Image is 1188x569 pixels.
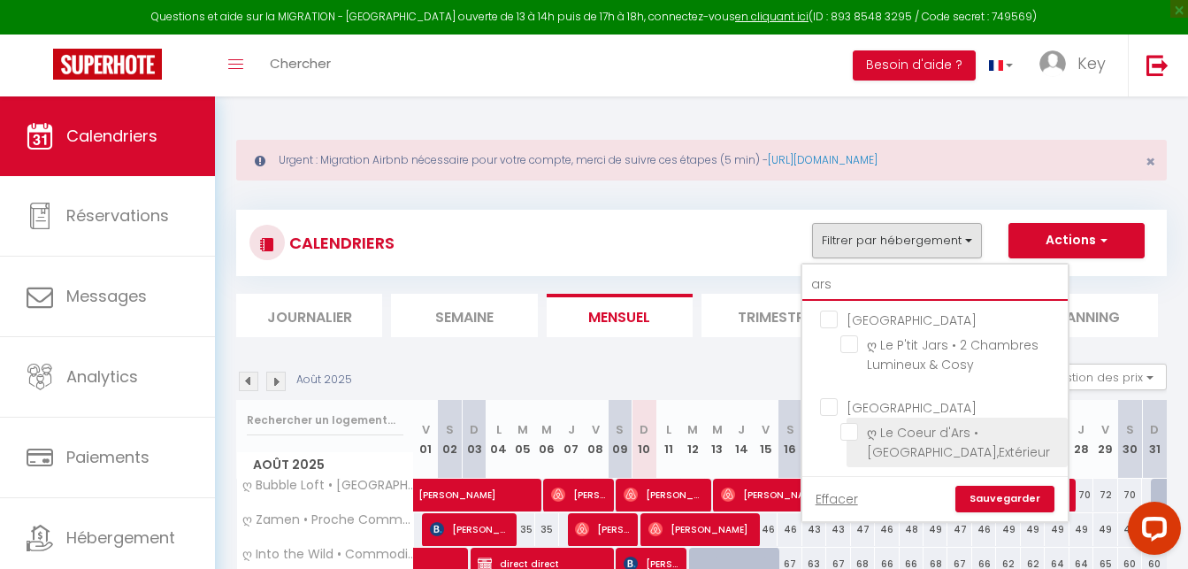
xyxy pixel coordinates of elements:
[640,421,648,438] abbr: D
[1077,421,1085,438] abbr: J
[701,294,847,337] li: Trimestre
[1118,400,1142,479] th: 30
[1045,513,1069,546] div: 49
[418,469,622,503] span: [PERSON_NAME]
[816,489,858,509] a: Effacer
[1146,154,1155,170] button: Close
[285,223,395,263] h3: CALENDRIERS
[247,404,403,436] input: Rechercher un logement...
[240,479,417,492] span: ღ Bubble Loft • [GEOGRAPHIC_DATA], spacieux centre ville
[762,421,770,438] abbr: V
[1142,400,1167,479] th: 31
[778,513,801,546] div: 46
[735,9,809,24] a: en cliquant ici
[1069,400,1093,479] th: 28
[470,421,479,438] abbr: D
[1126,421,1134,438] abbr: S
[66,527,175,549] span: Hébergement
[438,400,462,479] th: 02
[1146,150,1155,173] span: ×
[1114,495,1188,569] iframe: LiveChat chat widget
[53,49,162,80] img: Super Booking
[517,421,528,438] abbr: M
[721,478,872,511] span: [PERSON_NAME]
[1069,513,1093,546] div: 49
[972,513,996,546] div: 46
[1093,479,1117,511] div: 72
[1093,400,1117,479] th: 29
[391,294,537,337] li: Semaine
[592,421,600,438] abbr: V
[1035,364,1167,390] button: Gestion des prix
[900,513,924,546] div: 48
[712,421,723,438] abbr: M
[510,513,534,546] div: 35
[680,400,704,479] th: 12
[608,400,632,479] th: 09
[853,50,976,81] button: Besoin d'aide ?
[496,421,502,438] abbr: L
[786,421,794,438] abbr: S
[802,513,826,546] div: 43
[867,424,1050,461] span: ღ Le Coeur d'Ars • [GEOGRAPHIC_DATA],Extérieur
[924,513,947,546] div: 49
[66,125,157,147] span: Calendriers
[801,263,1069,523] div: Filtrer par hébergement
[446,421,454,438] abbr: S
[510,400,534,479] th: 05
[1026,35,1128,96] a: ... Key
[754,400,778,479] th: 15
[875,513,899,546] div: 46
[1008,223,1145,258] button: Actions
[535,400,559,479] th: 06
[422,421,430,438] abbr: V
[462,400,486,479] th: 03
[955,486,1054,512] a: Sauvegarder
[1039,50,1066,77] img: ...
[430,512,510,546] span: [PERSON_NAME]
[867,336,1039,373] span: ღ Le P'tit Jars • 2 Chambres Lumineux & Cosy
[778,400,801,479] th: 16
[754,513,778,546] div: 46
[541,421,552,438] abbr: M
[648,512,752,546] span: [PERSON_NAME]
[240,513,417,527] span: ღ Zamen • Proche Commodités, [PERSON_NAME] & [PERSON_NAME]
[1012,294,1158,337] li: Planning
[624,478,703,511] span: [PERSON_NAME]
[236,294,382,337] li: Journalier
[1021,513,1045,546] div: 49
[414,479,438,512] a: [PERSON_NAME]
[66,446,149,468] span: Paiements
[551,478,607,511] span: [PERSON_NAME]
[575,512,631,546] span: [PERSON_NAME]
[1118,479,1142,511] div: 70
[656,400,680,479] th: 11
[666,421,671,438] abbr: L
[768,152,878,167] a: [URL][DOMAIN_NAME]
[738,421,745,438] abbr: J
[568,421,575,438] abbr: J
[66,285,147,307] span: Messages
[66,365,138,388] span: Analytics
[947,513,971,546] div: 47
[257,35,344,96] a: Chercher
[705,400,729,479] th: 13
[66,204,169,227] span: Réservations
[1101,421,1109,438] abbr: V
[812,223,982,258] button: Filtrer par hébergement
[996,513,1020,546] div: 49
[1150,421,1159,438] abbr: D
[632,400,656,479] th: 10
[547,294,693,337] li: Mensuel
[236,140,1167,181] div: Urgent : Migration Airbnb nécessaire pour votre compte, merci de suivre ces étapes (5 min) -
[1069,479,1093,511] div: 70
[584,400,608,479] th: 08
[240,548,417,561] span: ღ Into the Wild • Commodités, Parking & Wifi Fibre
[1146,54,1169,76] img: logout
[616,421,624,438] abbr: S
[1093,513,1117,546] div: 49
[487,400,510,479] th: 04
[729,400,753,479] th: 14
[237,452,413,478] span: Août 2025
